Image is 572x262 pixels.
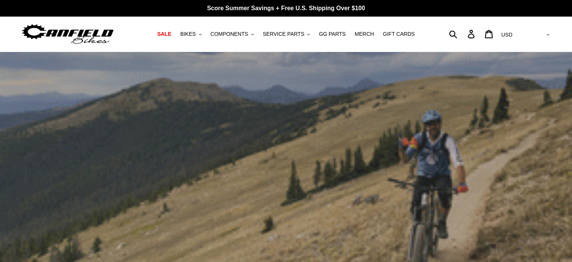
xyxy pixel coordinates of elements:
[383,31,415,37] span: GIFT CARDS
[379,29,419,39] a: GIFT CARDS
[319,31,346,37] span: GG PARTS
[176,29,205,39] button: BIKES
[263,31,304,37] span: SERVICE PARTS
[453,26,472,42] input: Search
[153,29,175,39] a: SALE
[355,31,374,37] span: MERCH
[207,29,258,39] button: COMPONENTS
[351,29,378,39] a: MERCH
[157,31,171,37] span: SALE
[21,22,115,46] img: Canfield Bikes
[315,29,349,39] a: GG PARTS
[180,31,196,37] span: BIKES
[211,31,248,37] span: COMPONENTS
[259,29,314,39] button: SERVICE PARTS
